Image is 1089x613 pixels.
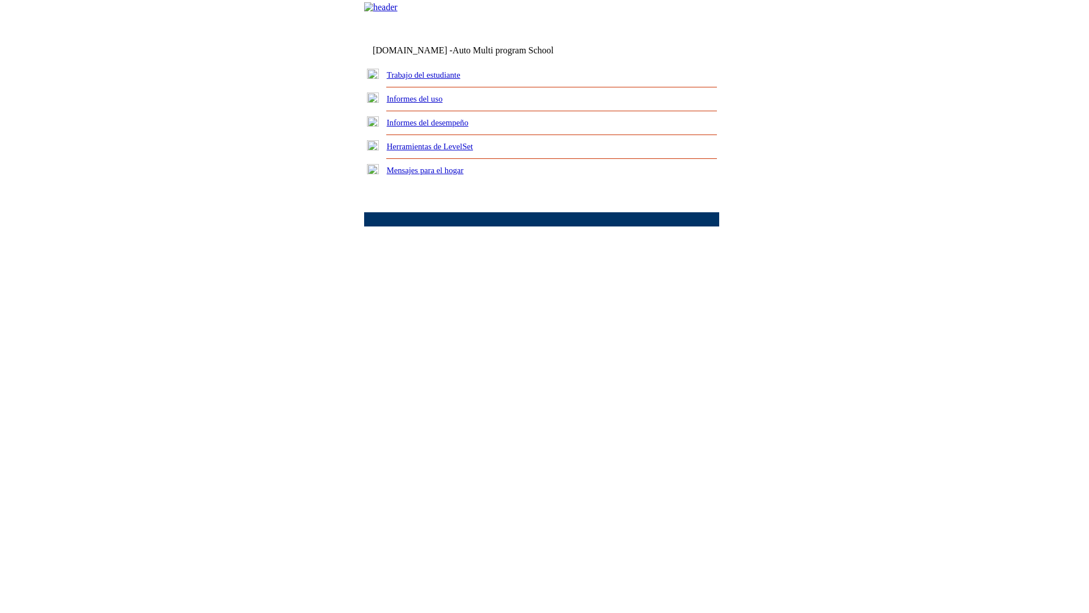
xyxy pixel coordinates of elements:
td: [DOMAIN_NAME] - [373,45,581,56]
img: plus.gif [367,164,379,174]
img: header [364,2,398,12]
a: Informes del uso [387,94,443,103]
a: Informes del desempeño [387,118,468,127]
a: Herramientas de LevelSet [387,142,473,151]
img: plus.gif [367,116,379,127]
img: plus.gif [367,93,379,103]
img: plus.gif [367,140,379,150]
a: Trabajo del estudiante [387,70,461,79]
nobr: Auto Multi program School [453,45,554,55]
a: Mensajes para el hogar [387,166,464,175]
img: plus.gif [367,69,379,79]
